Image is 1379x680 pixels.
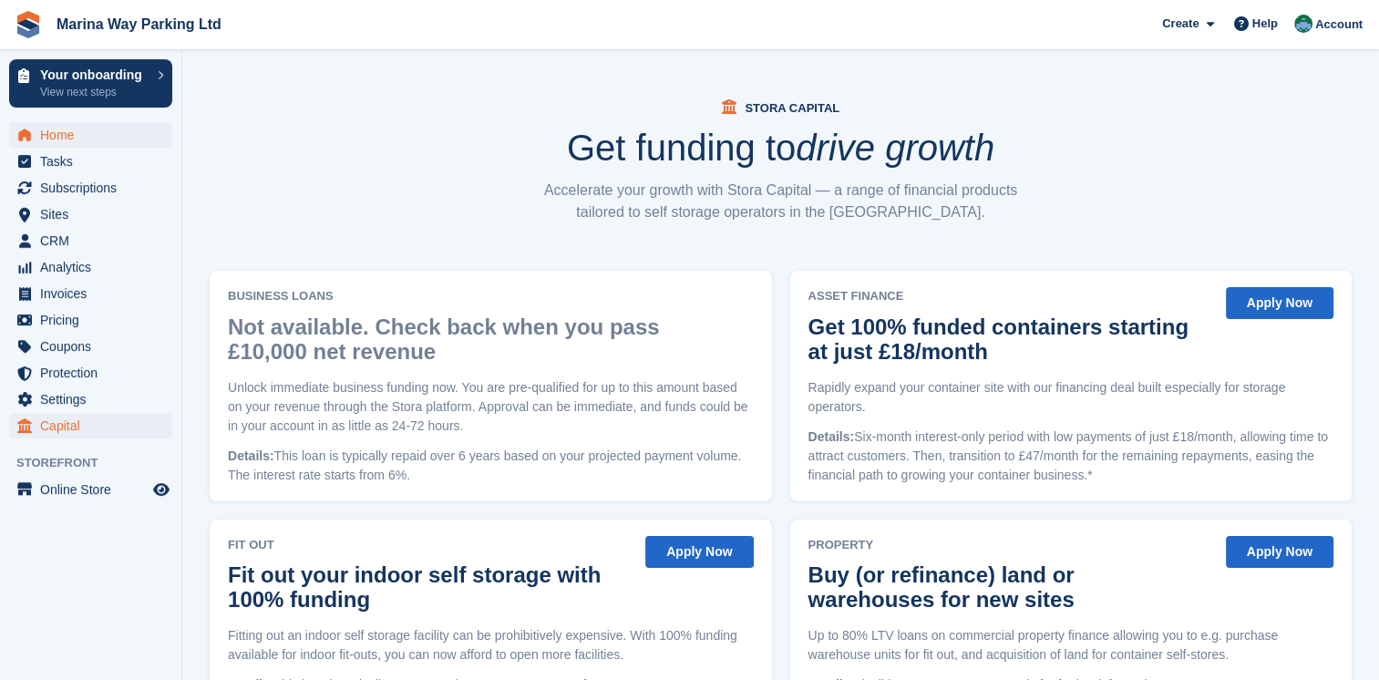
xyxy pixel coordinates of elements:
[9,175,172,201] a: menu
[796,128,994,168] i: drive growth
[808,378,1334,417] p: Rapidly expand your container site with our financing deal built especially for storage operators.
[9,413,172,438] a: menu
[228,447,754,485] p: This loan is typically repaid over 6 years based on your projected payment volume. The interest r...
[40,413,149,438] span: Capital
[9,254,172,280] a: menu
[40,386,149,412] span: Settings
[1252,15,1278,33] span: Help
[808,562,1206,612] h2: Buy (or refinance) land or warehouses for new sites
[9,281,172,306] a: menu
[40,360,149,386] span: Protection
[40,201,149,227] span: Sites
[228,536,634,554] span: Fit Out
[16,454,181,472] span: Storefront
[9,334,172,359] a: menu
[228,378,754,436] p: Unlock immediate business funding now. You are pre-qualified for up to this amount based on your ...
[9,201,172,227] a: menu
[40,281,149,306] span: Invoices
[40,228,149,253] span: CRM
[1162,15,1199,33] span: Create
[228,562,625,612] h2: Fit out your indoor self storage with 100% funding
[9,149,172,174] a: menu
[40,307,149,333] span: Pricing
[9,59,172,108] a: Your onboarding View next steps
[9,122,172,148] a: menu
[9,386,172,412] a: menu
[9,360,172,386] a: menu
[1226,536,1333,568] button: Apply Now
[808,314,1206,364] h2: Get 100% funded containers starting at just £18/month
[9,228,172,253] a: menu
[645,536,753,568] button: Apply Now
[40,175,149,201] span: Subscriptions
[40,68,149,81] p: Your onboarding
[1315,15,1363,34] span: Account
[535,180,1027,223] p: Accelerate your growth with Stora Capital — a range of financial products tailored to self storag...
[1226,287,1333,319] button: Apply Now
[9,477,172,502] a: menu
[808,287,1215,305] span: Asset Finance
[40,122,149,148] span: Home
[49,9,229,39] a: Marina Way Parking Ltd
[228,448,274,463] span: Details:
[150,479,172,500] a: Preview store
[40,477,149,502] span: Online Store
[9,307,172,333] a: menu
[745,101,839,115] span: Stora Capital
[808,536,1215,554] span: Property
[1294,15,1312,33] img: Richard
[40,254,149,280] span: Analytics
[567,129,994,166] h1: Get funding to
[40,334,149,359] span: Coupons
[15,11,42,38] img: stora-icon-8386f47178a22dfd0bd8f6a31ec36ba5ce8667c1dd55bd0f319d3a0aa187defe.svg
[808,429,855,444] span: Details:
[808,626,1334,665] p: Up to 80% LTV loans on commercial property finance allowing you to e.g. purchase warehouse units ...
[228,626,754,665] p: Fitting out an indoor self storage facility can be prohibitively expensive. With 100% funding ava...
[40,149,149,174] span: Tasks
[808,428,1334,485] p: Six-month interest-only period with low payments of just £18/month, allowing time to attract cust...
[228,314,745,364] h2: Not available. Check back when you pass £10,000 net revenue
[228,287,754,305] span: Business Loans
[40,84,149,100] p: View next steps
